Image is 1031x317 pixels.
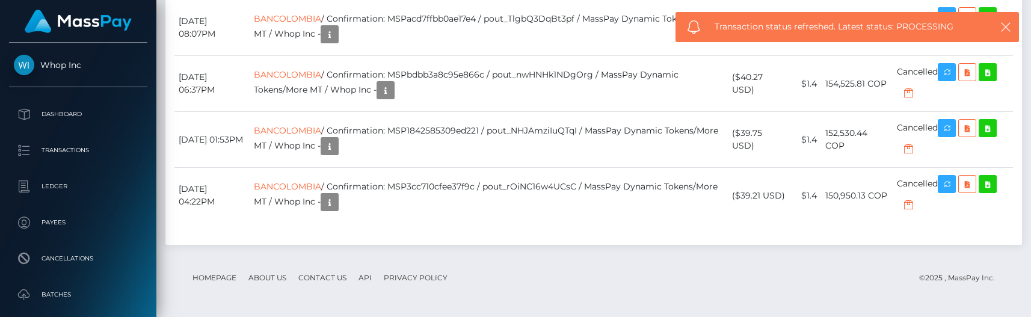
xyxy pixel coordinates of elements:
[14,105,143,123] p: Dashboard
[25,10,132,33] img: MassPay Logo
[14,55,34,75] img: Whop Inc
[244,268,291,287] a: About Us
[254,181,321,192] a: BANCOLOMBIA
[254,13,321,24] a: BANCOLOMBIA
[188,268,241,287] a: Homepage
[821,56,893,112] td: 154,525.81 COP
[250,56,728,112] td: / Confirmation: MSPbdbb3a8c95e866c / pout_nwHNHk1NDgOrg / MassPay Dynamic Tokens/More MT / Whop I...
[250,112,728,168] td: / Confirmation: MSP1842585309ed221 / pout_NHJAmziIuQTqI / MassPay Dynamic Tokens/More MT / Whop I...
[9,60,147,70] span: Whop Inc
[250,168,728,224] td: / Confirmation: MSP3cc710cfee37f9c / pout_rOiNC16w4UCsC / MassPay Dynamic Tokens/More MT / Whop I...
[379,268,452,287] a: Privacy Policy
[14,286,143,304] p: Batches
[174,168,250,224] td: [DATE] 04:22PM
[728,168,790,224] td: ($39.21 USD)
[893,168,1013,224] td: Cancelled
[715,20,975,33] span: Transaction status refreshed. Latest status: PROCESSING
[790,168,821,224] td: $1.4
[821,112,893,168] td: 152,530.44 COP
[790,56,821,112] td: $1.4
[14,141,143,159] p: Transactions
[354,268,377,287] a: API
[728,56,790,112] td: ($40.27 USD)
[254,69,321,80] a: BANCOLOMBIA
[790,112,821,168] td: $1.4
[9,99,147,129] a: Dashboard
[14,250,143,268] p: Cancellations
[9,280,147,310] a: Batches
[9,135,147,165] a: Transactions
[174,112,250,168] td: [DATE] 01:53PM
[9,171,147,202] a: Ledger
[728,112,790,168] td: ($39.75 USD)
[14,177,143,195] p: Ledger
[9,244,147,274] a: Cancellations
[254,125,321,136] a: BANCOLOMBIA
[919,271,1004,285] div: © 2025 , MassPay Inc.
[893,112,1013,168] td: Cancelled
[9,208,147,238] a: Payees
[14,214,143,232] p: Payees
[174,56,250,112] td: [DATE] 06:37PM
[821,168,893,224] td: 150,950.13 COP
[294,268,351,287] a: Contact Us
[893,56,1013,112] td: Cancelled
